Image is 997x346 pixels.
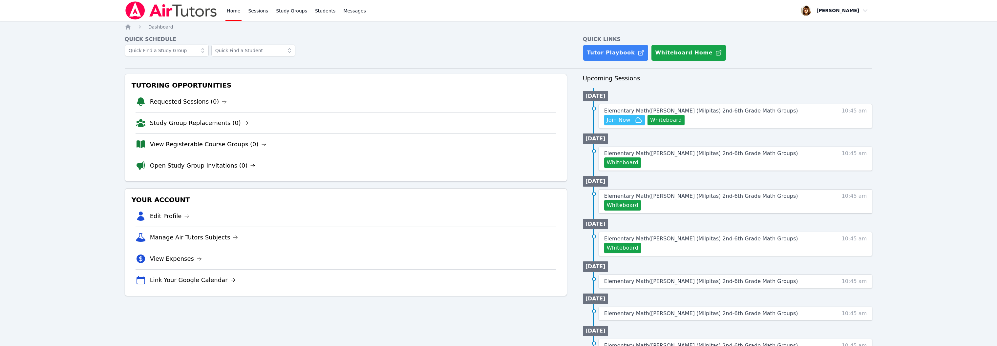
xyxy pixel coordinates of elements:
[604,278,798,284] span: Elementary Math ( [PERSON_NAME] (Milpitas) 2nd-6th Grade Math Groups )
[583,219,608,229] li: [DATE]
[604,150,798,157] a: Elementary Math([PERSON_NAME] (Milpitas) 2nd-6th Grade Math Groups)
[125,35,567,43] h4: Quick Schedule
[604,108,798,114] span: Elementary Math ( [PERSON_NAME] (Milpitas) 2nd-6th Grade Math Groups )
[343,8,366,14] span: Messages
[604,192,798,200] a: Elementary Math([PERSON_NAME] (Milpitas) 2nd-6th Grade Math Groups)
[125,1,218,20] img: Air Tutors
[604,235,798,242] span: Elementary Math ( [PERSON_NAME] (Milpitas) 2nd-6th Grade Math Groups )
[842,277,867,285] span: 10:45 am
[604,150,798,156] span: Elementary Math ( [PERSON_NAME] (Milpitas) 2nd-6th Grade Math Groups )
[604,243,641,253] button: Whiteboard
[604,115,645,125] button: Join Now
[583,294,608,304] li: [DATE]
[150,275,236,285] a: Link Your Google Calendar
[604,310,798,317] a: Elementary Math([PERSON_NAME] (Milpitas) 2nd-6th Grade Math Groups)
[604,193,798,199] span: Elementary Math ( [PERSON_NAME] (Milpitas) 2nd-6th Grade Math Groups )
[604,157,641,168] button: Whiteboard
[125,24,873,30] nav: Breadcrumb
[583,91,608,101] li: [DATE]
[647,115,685,125] button: Whiteboard
[604,310,798,316] span: Elementary Math ( [PERSON_NAME] (Milpitas) 2nd-6th Grade Math Groups )
[150,118,249,128] a: Study Group Replacements (0)
[583,133,608,144] li: [DATE]
[842,235,867,253] span: 10:45 am
[842,192,867,211] span: 10:45 am
[211,45,295,56] input: Quick Find a Student
[583,261,608,272] li: [DATE]
[607,116,630,124] span: Join Now
[150,161,256,170] a: Open Study Group Invitations (0)
[604,107,798,115] a: Elementary Math([PERSON_NAME] (Milpitas) 2nd-6th Grade Math Groups)
[130,79,562,91] h3: Tutoring Opportunities
[150,233,238,242] a: Manage Air Tutors Subjects
[842,310,867,317] span: 10:45 am
[604,235,798,243] a: Elementary Math([PERSON_NAME] (Milpitas) 2nd-6th Grade Math Groups)
[604,277,798,285] a: Elementary Math([PERSON_NAME] (Milpitas) 2nd-6th Grade Math Groups)
[150,212,190,221] a: Edit Profile
[125,45,209,56] input: Quick Find a Study Group
[150,254,202,263] a: View Expenses
[604,200,641,211] button: Whiteboard
[842,107,867,125] span: 10:45 am
[148,24,173,30] a: Dashboard
[583,176,608,187] li: [DATE]
[842,150,867,168] span: 10:45 am
[583,326,608,336] li: [DATE]
[583,74,873,83] h3: Upcoming Sessions
[150,97,227,106] a: Requested Sessions (0)
[651,45,726,61] button: Whiteboard Home
[583,35,873,43] h4: Quick Links
[150,140,266,149] a: View Registerable Course Groups (0)
[583,45,648,61] a: Tutor Playbook
[130,194,562,206] h3: Your Account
